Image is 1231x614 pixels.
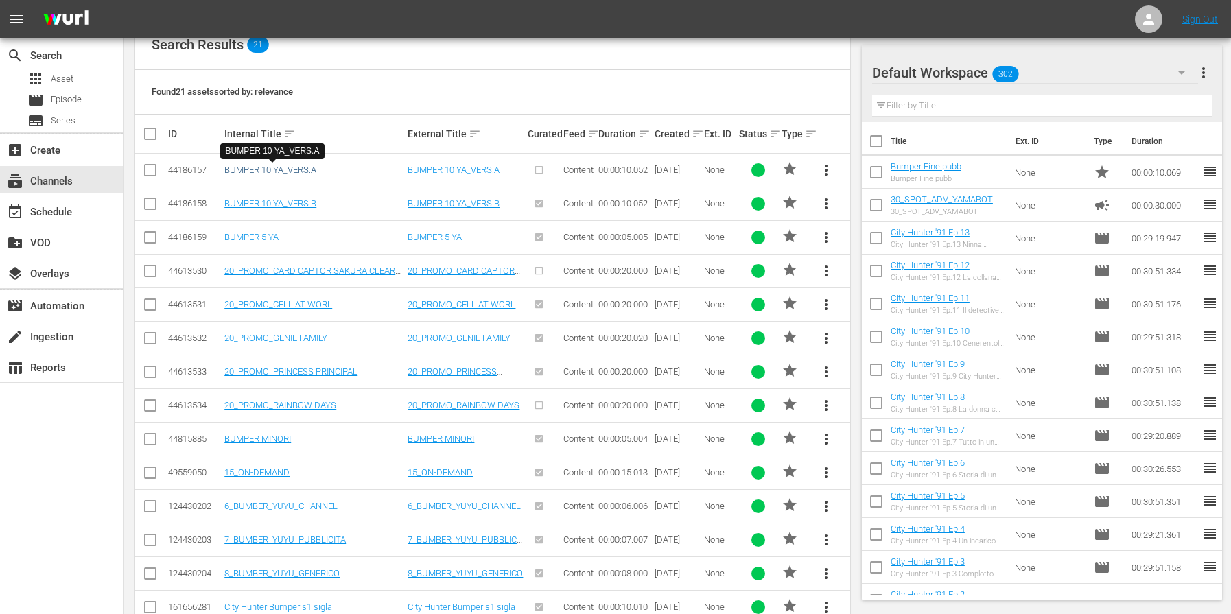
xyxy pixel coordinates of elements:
[704,434,735,444] div: None
[587,128,600,140] span: sort
[782,329,798,345] span: PROMO
[224,299,332,309] a: 20_PROMO_CELL AT WORL
[782,126,806,142] div: Type
[810,523,843,556] button: more_vert
[224,534,346,545] a: 7_BUMBER_YUYU_PUBBLICITA
[168,434,220,444] div: 44815885
[1009,419,1088,452] td: None
[168,366,220,377] div: 44613533
[1201,591,1218,608] span: reorder
[168,165,220,175] div: 44186157
[224,165,316,175] a: BUMPER 10 YA_VERS.A
[408,333,511,343] a: 20_PROMO_GENIE FAMILY
[1201,558,1218,575] span: reorder
[818,229,834,246] span: more_vert
[598,400,650,410] div: 00:00:20.000
[1126,320,1201,353] td: 00:29:51.318
[782,530,798,547] span: PROMO
[891,425,965,435] a: City Hunter '91 Ep.7
[1126,353,1201,386] td: 00:30:51.108
[598,568,650,578] div: 00:00:08.000
[655,366,700,377] div: [DATE]
[1201,361,1218,377] span: reorder
[408,126,524,142] div: External Title
[655,467,700,477] div: [DATE]
[704,198,735,209] div: None
[1123,122,1206,161] th: Duration
[655,602,700,612] div: [DATE]
[168,128,220,139] div: ID
[168,534,220,545] div: 124430203
[810,355,843,388] button: more_vert
[563,165,594,175] span: Content
[655,568,700,578] div: [DATE]
[1201,262,1218,279] span: reorder
[891,491,965,501] a: City Hunter '91 Ep.5
[704,299,735,309] div: None
[704,568,735,578] div: None
[1094,230,1110,246] span: Episode
[408,198,500,209] a: BUMPER 10 YA_VERS.B
[704,128,735,139] div: Ext. ID
[51,72,73,86] span: Asset
[1094,460,1110,477] span: Episode
[1009,386,1088,419] td: None
[1126,452,1201,485] td: 00:30:26.553
[655,333,700,343] div: [DATE]
[168,400,220,410] div: 44613534
[805,128,817,140] span: sort
[1009,353,1088,386] td: None
[598,501,650,511] div: 00:00:06.006
[563,126,594,142] div: Feed
[7,142,23,158] span: Create
[224,333,327,343] a: 20_PROMO_GENIE FAMILY
[810,154,843,187] button: more_vert
[818,498,834,515] span: more_vert
[408,534,522,555] a: 7_BUMBER_YUYU_PUBBLICITA
[782,362,798,379] span: PROMO
[810,557,843,590] button: more_vert
[563,333,594,343] span: Content
[891,174,961,183] div: Bumper Fine pubb
[818,196,834,212] span: more_vert
[1201,163,1218,180] span: reorder
[563,198,594,209] span: Content
[1094,394,1110,411] span: Episode
[782,497,798,513] span: PROMO
[891,392,965,402] a: City Hunter '91 Ep.8
[655,198,700,209] div: [DATE]
[782,295,798,311] span: PROMO
[1126,222,1201,255] td: 00:29:19.947
[704,333,735,343] div: None
[891,556,965,567] a: City Hunter '91 Ep.3
[224,366,357,377] a: 20_PROMO_PRINCESS PRINCIPAL
[168,602,220,612] div: 161656281
[1094,427,1110,444] span: Episode
[1126,551,1201,584] td: 00:29:51.158
[1094,197,1110,213] span: Ad
[563,602,594,612] span: Content
[1086,122,1123,161] th: Type
[598,467,650,477] div: 00:00:15.013
[563,232,594,242] span: Content
[818,565,834,582] span: more_vert
[1201,328,1218,344] span: reorder
[1009,551,1088,584] td: None
[891,339,1004,348] div: City Hunter '91 Ep.10 Cenerentola per una notte
[782,194,798,211] span: PROMO
[891,227,970,237] a: City Hunter '91 Ep.13
[782,396,798,412] span: PROMO
[563,534,594,545] span: Content
[224,400,336,410] a: 20_PROMO_RAINBOW DAYS
[27,92,44,108] span: Episode
[168,568,220,578] div: 124430204
[782,463,798,480] span: PROMO
[704,467,735,477] div: None
[810,423,843,456] button: more_vert
[1094,164,1110,180] span: Promo
[1009,156,1088,189] td: None
[891,359,965,369] a: City Hunter '91 Ep.9
[891,326,970,336] a: City Hunter '91 Ep.10
[739,126,777,142] div: Status
[598,198,650,209] div: 00:00:10.052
